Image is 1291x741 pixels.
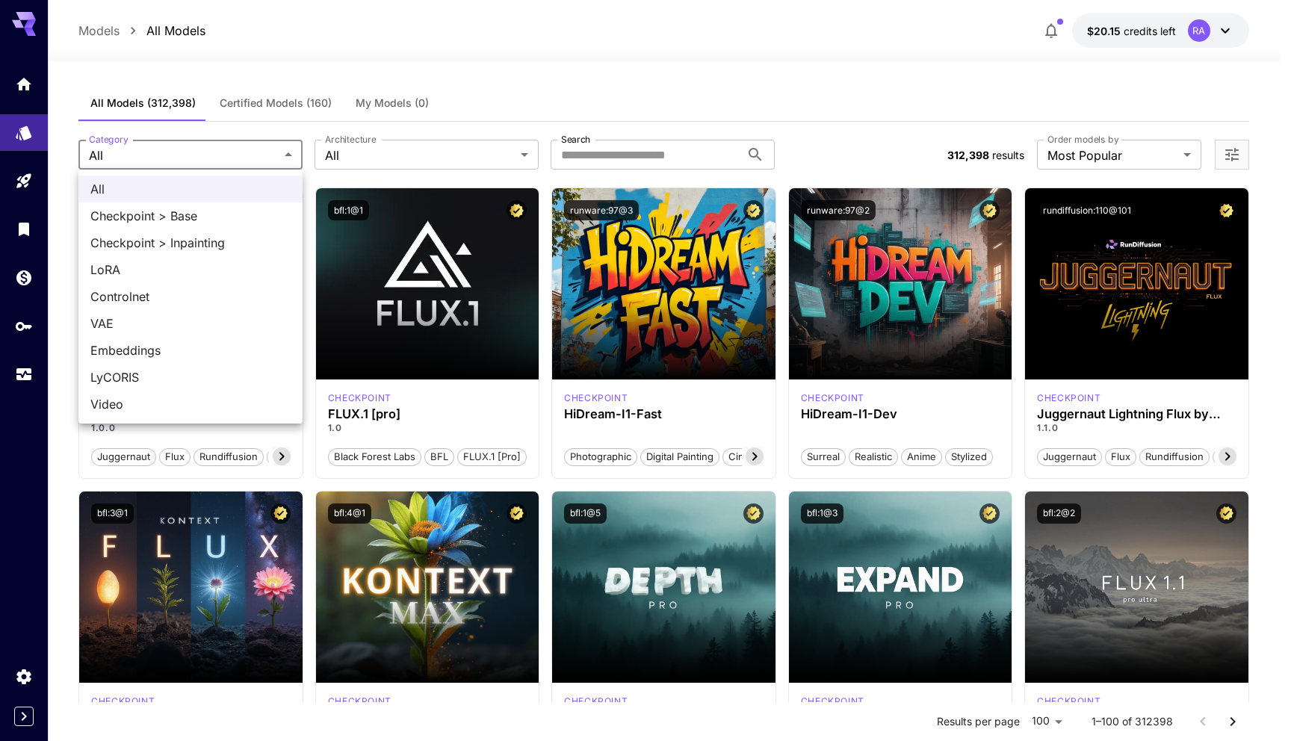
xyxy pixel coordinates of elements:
span: LoRA [90,261,291,279]
span: Checkpoint > Inpainting [90,234,291,252]
span: LyCORIS [90,368,291,386]
span: Controlnet [90,288,291,306]
span: Video [90,395,291,413]
span: VAE [90,314,291,332]
span: All [90,180,291,198]
span: Checkpoint > Base [90,207,291,225]
span: Embeddings [90,341,291,359]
